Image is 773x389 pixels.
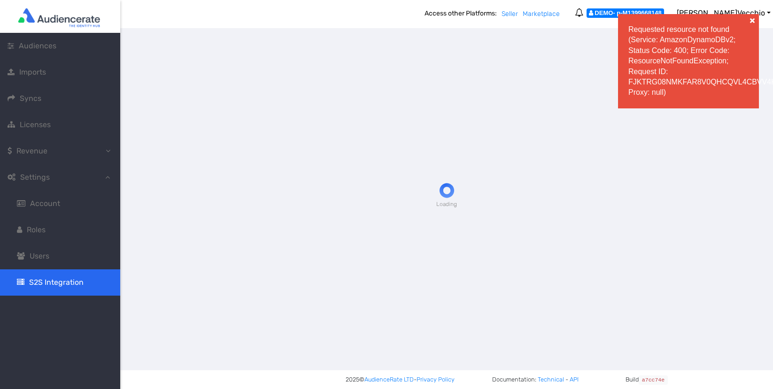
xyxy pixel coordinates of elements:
span: S2S Integration [29,278,84,287]
span: Syncs [20,94,41,103]
span: Loading [436,199,457,208]
span: Revenue [16,146,47,155]
span: Settings [20,173,50,182]
img: preloader [438,181,456,199]
span: Licenses [20,120,51,129]
span: Roles [27,225,46,234]
iframe: JSD widget [768,384,773,389]
span: Users [30,252,49,260]
span: Account [30,199,60,208]
span: Audiences [19,41,56,50]
span: Imports [19,68,46,76]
